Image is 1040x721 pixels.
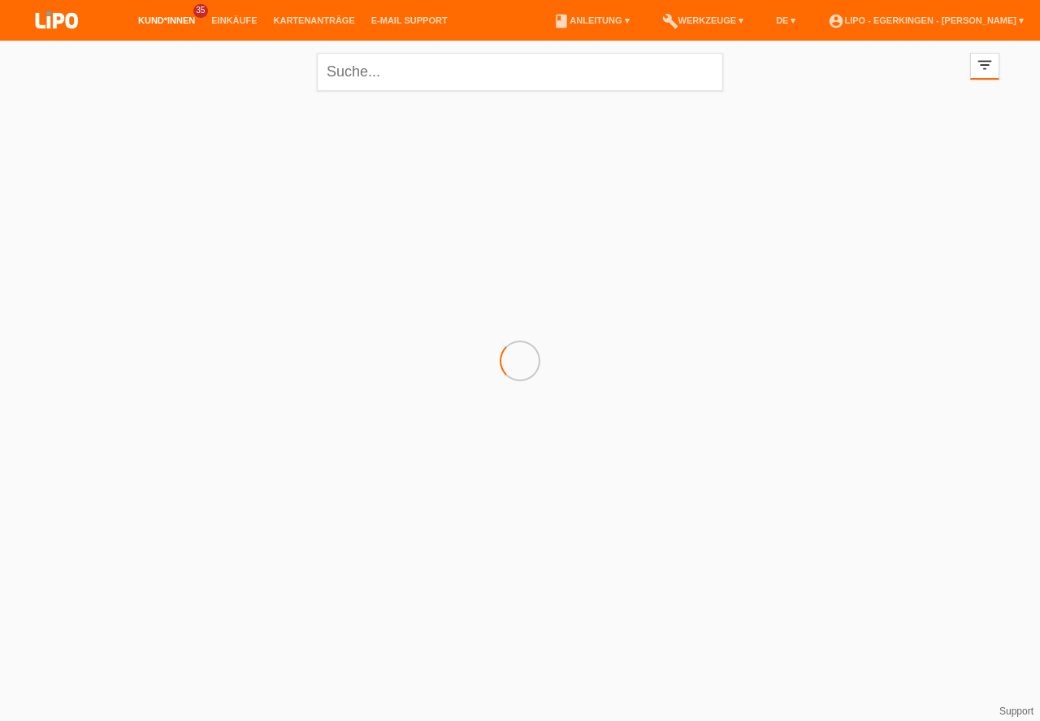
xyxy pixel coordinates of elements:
a: DE ▾ [768,15,804,25]
input: Suche... [317,53,723,91]
a: bookAnleitung ▾ [545,15,637,25]
a: account_circleLIPO - Egerkingen - [PERSON_NAME] ▾ [820,15,1032,25]
a: Kund*innen [130,15,203,25]
i: build [662,13,678,29]
a: Kartenanträge [266,15,363,25]
a: E-Mail Support [363,15,456,25]
i: filter_list [976,56,994,74]
i: account_circle [828,13,844,29]
a: Einkäufe [203,15,265,25]
a: Support [999,706,1033,717]
i: book [553,13,570,29]
a: buildWerkzeuge ▾ [654,15,752,25]
a: LIPO pay [16,33,97,46]
span: 35 [193,4,208,18]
